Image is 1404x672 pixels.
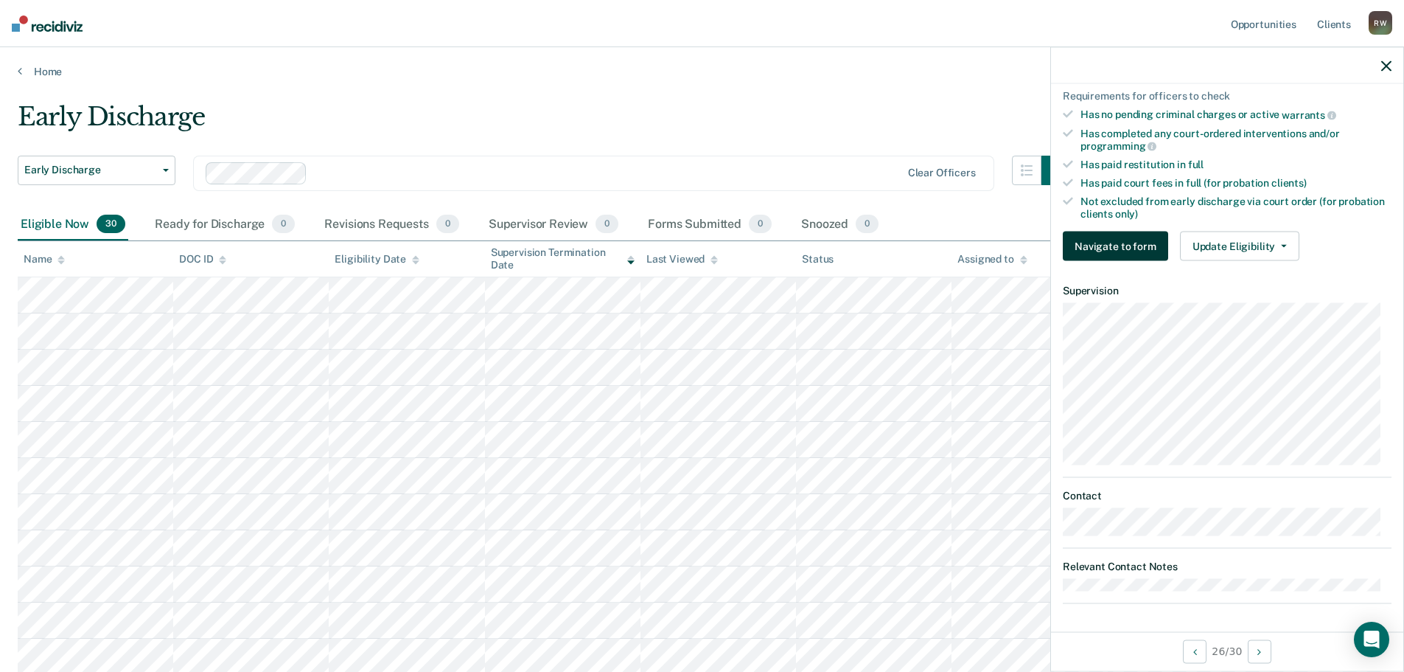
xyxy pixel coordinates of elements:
[1080,140,1156,152] span: programming
[97,215,125,234] span: 30
[18,209,128,241] div: Eligible Now
[1282,108,1336,120] span: warrants
[1063,232,1168,261] button: Navigate to form
[1063,489,1391,502] dt: Contact
[596,215,618,234] span: 0
[1369,11,1392,35] div: R W
[1271,176,1307,188] span: clients)
[18,102,1071,144] div: Early Discharge
[272,215,295,234] span: 0
[1063,561,1391,573] dt: Relevant Contact Notes
[1080,127,1391,152] div: Has completed any court-ordered interventions and/or
[486,209,622,241] div: Supervisor Review
[645,209,775,241] div: Forms Submitted
[1248,640,1271,663] button: Next Opportunity
[1115,207,1138,219] span: only)
[1188,159,1204,170] span: full
[321,209,461,241] div: Revisions Requests
[1354,622,1389,657] div: Open Intercom Messenger
[1063,232,1174,261] a: Navigate to form link
[436,215,459,234] span: 0
[152,209,298,241] div: Ready for Discharge
[1080,195,1391,220] div: Not excluded from early discharge via court order (for probation clients
[1080,176,1391,189] div: Has paid court fees in full (for probation
[957,253,1027,266] div: Assigned to
[491,246,635,271] div: Supervision Termination Date
[798,209,881,241] div: Snoozed
[335,253,419,266] div: Eligibility Date
[24,164,157,176] span: Early Discharge
[179,253,226,266] div: DOC ID
[646,253,718,266] div: Last Viewed
[1063,285,1391,297] dt: Supervision
[1183,640,1206,663] button: Previous Opportunity
[1080,159,1391,171] div: Has paid restitution in
[1051,631,1403,671] div: 26 / 30
[24,253,65,266] div: Name
[856,215,879,234] span: 0
[1080,108,1391,122] div: Has no pending criminal charges or active
[18,65,1386,78] a: Home
[12,15,83,32] img: Recidiviz
[802,253,834,266] div: Status
[1180,232,1299,261] button: Update Eligibility
[749,215,772,234] span: 0
[908,167,976,179] div: Clear officers
[1063,90,1391,103] div: Requirements for officers to check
